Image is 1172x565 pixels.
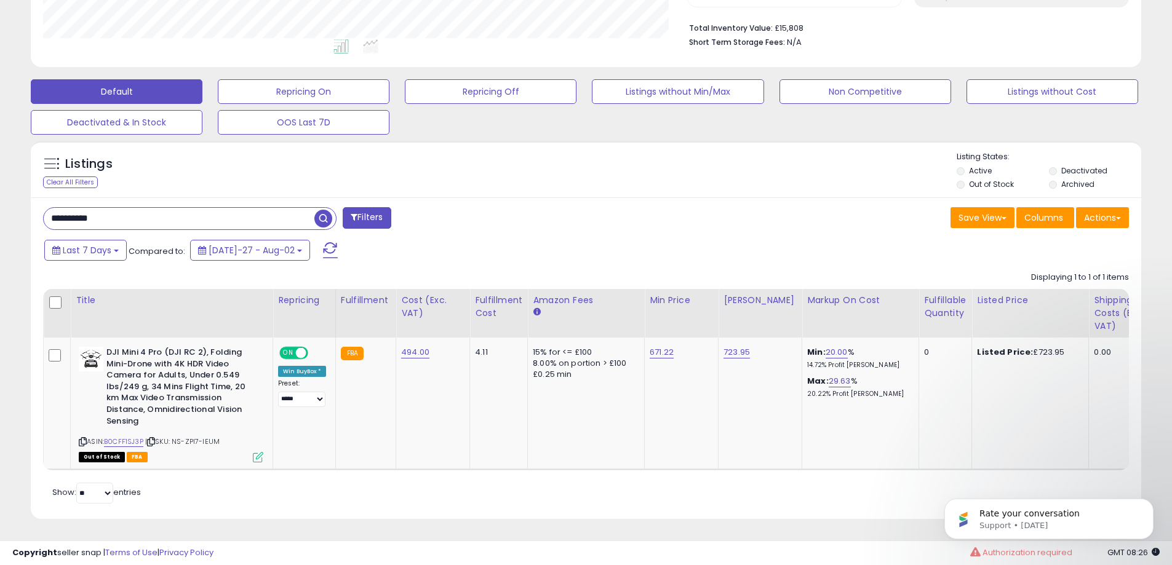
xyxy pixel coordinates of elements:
[401,294,464,320] div: Cost (Exc. VAT)
[159,547,213,558] a: Privacy Policy
[281,348,296,358] span: ON
[79,347,103,371] img: 41n2Vp4wP0L._SL40_.jpg
[807,294,914,307] div: Markup on Cost
[65,156,113,173] h5: Listings
[278,294,330,307] div: Repricing
[1094,347,1153,358] div: 0.00
[826,346,848,358] a: 20.00
[31,110,202,135] button: Deactivated & In Stock
[79,452,125,462] span: All listings that are currently out of stock and unavailable for purchase on Amazon
[209,244,295,256] span: [DATE]-27 - Aug-02
[650,294,713,307] div: Min Price
[779,79,951,104] button: Non Competitive
[43,176,98,188] div: Clear All Filters
[967,79,1138,104] button: Listings without Cost
[343,207,391,229] button: Filters
[807,375,829,387] b: Max:
[724,346,750,358] a: 723.95
[278,379,326,407] div: Preset:
[592,79,763,104] button: Listings without Min/Max
[969,179,1014,189] label: Out of Stock
[533,307,540,318] small: Amazon Fees.
[533,358,635,369] div: 8.00% on portion > £100
[106,347,256,430] b: DJI Mini 4 Pro (DJI RC 2), Folding Mini-Drone with 4K HDR Video Camera for Adults, Under 0.549 lb...
[1031,272,1129,283] div: Displaying 1 to 1 of 1 items
[957,151,1141,163] p: Listing States:
[145,437,220,446] span: | SKU: NS-ZPI7-IEUM
[218,110,389,135] button: OOS Last 7D
[924,347,962,358] div: 0
[1061,165,1107,176] label: Deactivated
[63,244,111,256] span: Last 7 Days
[689,37,785,47] b: Short Term Storage Fees:
[218,79,389,104] button: Repricing On
[802,289,919,338] th: The percentage added to the cost of goods (COGS) that forms the calculator for Min & Max prices.
[807,361,909,369] p: 14.72% Profit [PERSON_NAME]
[689,20,1120,34] li: £15,808
[278,366,326,377] div: Win BuyBox *
[951,207,1015,228] button: Save View
[926,473,1172,559] iframe: Intercom notifications message
[807,346,826,358] b: Min:
[12,547,57,558] strong: Copyright
[787,36,802,48] span: N/A
[104,437,143,447] a: B0CFF1SJ3P
[689,23,773,33] b: Total Inventory Value:
[977,294,1083,307] div: Listed Price
[44,240,127,261] button: Last 7 Days
[650,346,674,358] a: 671.22
[190,240,310,261] button: [DATE]-27 - Aug-02
[341,294,391,307] div: Fulfillment
[475,347,518,358] div: 4.11
[52,486,141,498] span: Show: entries
[977,346,1033,358] b: Listed Price:
[1076,207,1129,228] button: Actions
[533,294,639,307] div: Amazon Fees
[405,79,576,104] button: Repricing Off
[105,547,157,558] a: Terms of Use
[533,369,635,380] div: £0.25 min
[79,347,263,461] div: ASIN:
[475,294,522,320] div: Fulfillment Cost
[76,294,268,307] div: Title
[807,390,909,398] p: 20.22% Profit [PERSON_NAME]
[127,452,148,462] span: FBA
[129,245,185,257] span: Compared to:
[1024,211,1063,224] span: Columns
[1061,179,1094,189] label: Archived
[12,547,213,559] div: seller snap | |
[724,294,797,307] div: [PERSON_NAME]
[829,375,851,387] a: 29.63
[1016,207,1074,228] button: Columns
[533,347,635,358] div: 15% for <= £100
[341,347,364,360] small: FBA
[924,294,967,320] div: Fulfillable Quantity
[807,347,909,369] div: %
[969,165,992,176] label: Active
[977,347,1079,358] div: £723.95
[401,346,429,358] a: 494.00
[1094,294,1157,333] div: Shipping Costs (Exc. VAT)
[807,376,909,398] div: %
[306,348,326,358] span: OFF
[31,79,202,104] button: Default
